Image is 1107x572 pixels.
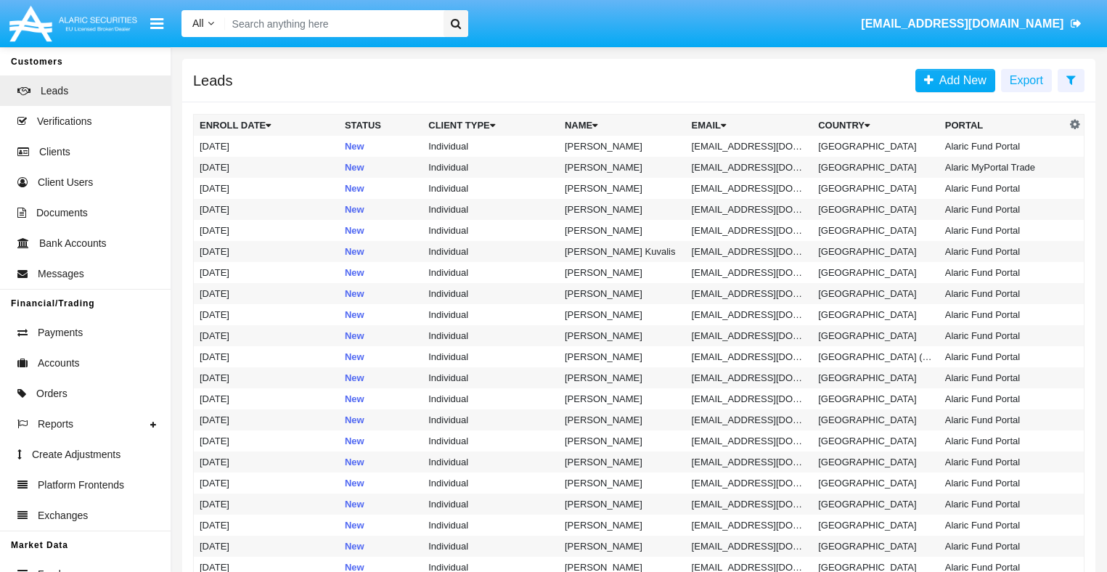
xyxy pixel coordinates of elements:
[194,178,339,199] td: [DATE]
[422,536,559,557] td: Individual
[194,409,339,430] td: [DATE]
[686,136,813,157] td: [EMAIL_ADDRESS][DOMAIN_NAME]
[194,157,339,178] td: [DATE]
[686,220,813,241] td: [EMAIL_ADDRESS][DOMAIN_NAME]
[812,409,939,430] td: [GEOGRAPHIC_DATA]
[422,157,559,178] td: Individual
[686,367,813,388] td: [EMAIL_ADDRESS][DOMAIN_NAME]
[686,262,813,283] td: [EMAIL_ADDRESS][DOMAIN_NAME]
[339,388,422,409] td: New
[39,144,70,160] span: Clients
[686,157,813,178] td: [EMAIL_ADDRESS][DOMAIN_NAME]
[939,494,1066,515] td: Alaric Fund Portal
[194,473,339,494] td: [DATE]
[812,220,939,241] td: [GEOGRAPHIC_DATA]
[686,515,813,536] td: [EMAIL_ADDRESS][DOMAIN_NAME]
[686,241,813,262] td: [EMAIL_ADDRESS][DOMAIN_NAME]
[812,388,939,409] td: [GEOGRAPHIC_DATA]
[422,283,559,304] td: Individual
[7,2,139,45] img: Logo image
[194,388,339,409] td: [DATE]
[194,220,339,241] td: [DATE]
[339,241,422,262] td: New
[854,4,1089,44] a: [EMAIL_ADDRESS][DOMAIN_NAME]
[38,508,88,523] span: Exchanges
[939,536,1066,557] td: Alaric Fund Portal
[559,367,686,388] td: [PERSON_NAME]
[194,494,339,515] td: [DATE]
[686,452,813,473] td: [EMAIL_ADDRESS][DOMAIN_NAME]
[339,536,422,557] td: New
[181,16,225,31] a: All
[422,388,559,409] td: Individual
[812,346,939,367] td: [GEOGRAPHIC_DATA] ([GEOGRAPHIC_DATA])
[915,69,995,92] a: Add New
[38,478,124,493] span: Platform Frontends
[194,367,339,388] td: [DATE]
[339,283,422,304] td: New
[38,266,84,282] span: Messages
[812,494,939,515] td: [GEOGRAPHIC_DATA]
[559,178,686,199] td: [PERSON_NAME]
[812,157,939,178] td: [GEOGRAPHIC_DATA]
[339,262,422,283] td: New
[686,388,813,409] td: [EMAIL_ADDRESS][DOMAIN_NAME]
[422,346,559,367] td: Individual
[939,367,1066,388] td: Alaric Fund Portal
[194,241,339,262] td: [DATE]
[559,136,686,157] td: [PERSON_NAME]
[812,262,939,283] td: [GEOGRAPHIC_DATA]
[225,10,438,37] input: Search
[422,430,559,452] td: Individual
[194,115,339,136] th: Enroll Date
[339,157,422,178] td: New
[559,473,686,494] td: [PERSON_NAME]
[422,178,559,199] td: Individual
[339,430,422,452] td: New
[559,452,686,473] td: [PERSON_NAME]
[39,236,107,251] span: Bank Accounts
[686,473,813,494] td: [EMAIL_ADDRESS][DOMAIN_NAME]
[422,199,559,220] td: Individual
[939,199,1066,220] td: Alaric Fund Portal
[686,304,813,325] td: [EMAIL_ADDRESS][DOMAIN_NAME]
[192,17,204,29] span: All
[939,325,1066,346] td: Alaric Fund Portal
[559,199,686,220] td: [PERSON_NAME]
[194,452,339,473] td: [DATE]
[939,220,1066,241] td: Alaric Fund Portal
[812,367,939,388] td: [GEOGRAPHIC_DATA]
[939,388,1066,409] td: Alaric Fund Portal
[812,452,939,473] td: [GEOGRAPHIC_DATA]
[38,356,80,371] span: Accounts
[939,452,1066,473] td: Alaric Fund Portal
[193,75,233,86] h5: Leads
[339,304,422,325] td: New
[559,157,686,178] td: [PERSON_NAME]
[686,199,813,220] td: [EMAIL_ADDRESS][DOMAIN_NAME]
[422,515,559,536] td: Individual
[194,199,339,220] td: [DATE]
[1001,69,1052,92] button: Export
[559,220,686,241] td: [PERSON_NAME]
[339,452,422,473] td: New
[939,262,1066,283] td: Alaric Fund Portal
[939,473,1066,494] td: Alaric Fund Portal
[559,325,686,346] td: [PERSON_NAME]
[339,136,422,157] td: New
[422,473,559,494] td: Individual
[194,515,339,536] td: [DATE]
[422,325,559,346] td: Individual
[194,346,339,367] td: [DATE]
[812,136,939,157] td: [GEOGRAPHIC_DATA]
[812,241,939,262] td: [GEOGRAPHIC_DATA]
[41,83,68,99] span: Leads
[939,304,1066,325] td: Alaric Fund Portal
[339,346,422,367] td: New
[686,325,813,346] td: [EMAIL_ADDRESS][DOMAIN_NAME]
[939,241,1066,262] td: Alaric Fund Portal
[339,115,422,136] th: Status
[194,283,339,304] td: [DATE]
[559,409,686,430] td: [PERSON_NAME]
[686,115,813,136] th: Email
